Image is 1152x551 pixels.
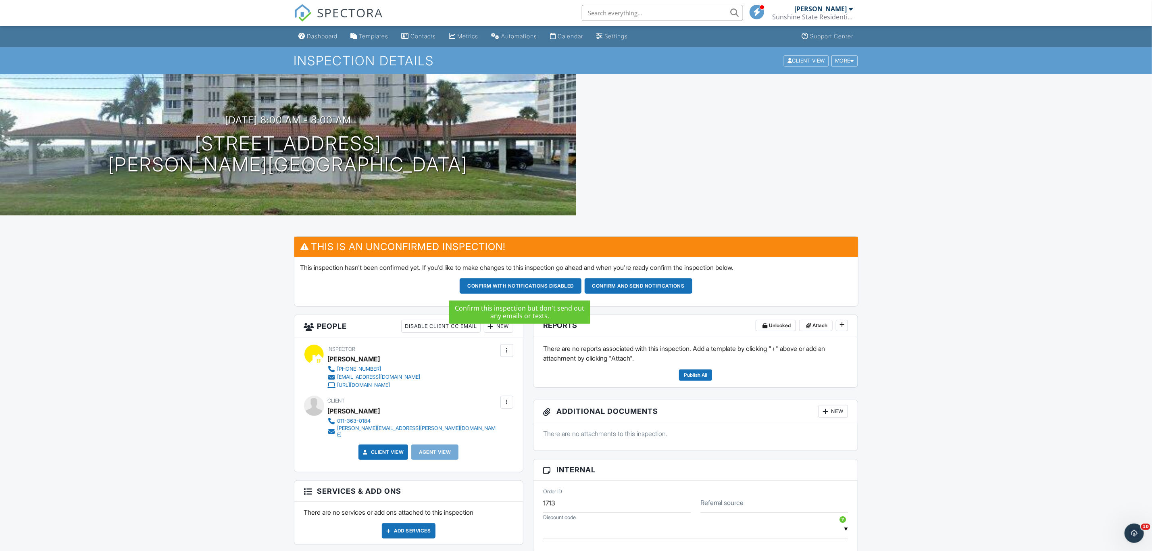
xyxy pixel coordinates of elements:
[484,320,513,333] div: New
[799,29,857,44] a: Support Center
[108,133,468,176] h1: [STREET_ADDRESS] [PERSON_NAME][GEOGRAPHIC_DATA]
[401,320,481,333] div: Disable Client CC Email
[328,353,380,365] div: [PERSON_NAME]
[795,5,847,13] div: [PERSON_NAME]
[460,278,581,294] button: Confirm with notifications disabled
[328,425,498,438] a: [PERSON_NAME][EMAIL_ADDRESS][PERSON_NAME][DOMAIN_NAME]
[328,417,498,425] a: 011-363-0184
[547,29,587,44] a: Calendar
[605,33,628,40] div: Settings
[317,4,383,21] span: SPECTORA
[337,366,381,372] div: [PHONE_NUMBER]
[543,514,576,521] label: Discount code
[831,55,858,66] div: More
[543,429,848,438] p: There are no attachments to this inspection.
[359,33,389,40] div: Templates
[488,29,541,44] a: Automations (Basic)
[294,315,523,338] h3: People
[328,373,421,381] a: [EMAIL_ADDRESS][DOMAIN_NAME]
[294,4,312,22] img: The Best Home Inspection Software - Spectora
[300,263,852,272] p: This inspection hasn't been confirmed yet. If you'd like to make changes to this inspection go ah...
[784,55,829,66] div: Client View
[337,425,498,438] div: [PERSON_NAME][EMAIL_ADDRESS][PERSON_NAME][DOMAIN_NAME]
[294,11,383,28] a: SPECTORA
[543,488,562,495] label: Order ID
[225,115,351,125] h3: [DATE] 8:00 am - 8:00 am
[411,33,436,40] div: Contacts
[446,29,482,44] a: Metrics
[773,13,853,21] div: Sunshine State Residential Inspections
[294,502,523,545] div: There are no services or add ons attached to this inspection
[328,346,356,352] span: Inspector
[783,57,831,63] a: Client View
[337,374,421,380] div: [EMAIL_ADDRESS][DOMAIN_NAME]
[458,33,479,40] div: Metrics
[361,448,404,456] a: Client View
[533,459,858,480] h3: Internal
[294,237,858,257] h3: This is an Unconfirmed Inspection!
[810,33,854,40] div: Support Center
[502,33,537,40] div: Automations
[328,381,421,389] a: [URL][DOMAIN_NAME]
[328,405,380,417] div: [PERSON_NAME]
[296,29,341,44] a: Dashboard
[700,498,744,507] label: Referral source
[1125,524,1144,543] iframe: Intercom live chat
[382,523,435,538] div: Add Services
[1141,524,1150,530] span: 10
[307,33,338,40] div: Dashboard
[819,405,848,418] div: New
[328,365,421,373] a: [PHONE_NUMBER]
[337,418,371,424] div: 011-363-0184
[328,398,345,404] span: Client
[294,54,858,68] h1: Inspection Details
[582,5,743,21] input: Search everything...
[348,29,392,44] a: Templates
[593,29,631,44] a: Settings
[398,29,440,44] a: Contacts
[294,481,523,502] h3: Services & Add ons
[337,382,390,388] div: [URL][DOMAIN_NAME]
[558,33,583,40] div: Calendar
[585,278,692,294] button: Confirm and send notifications
[533,400,858,423] h3: Additional Documents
